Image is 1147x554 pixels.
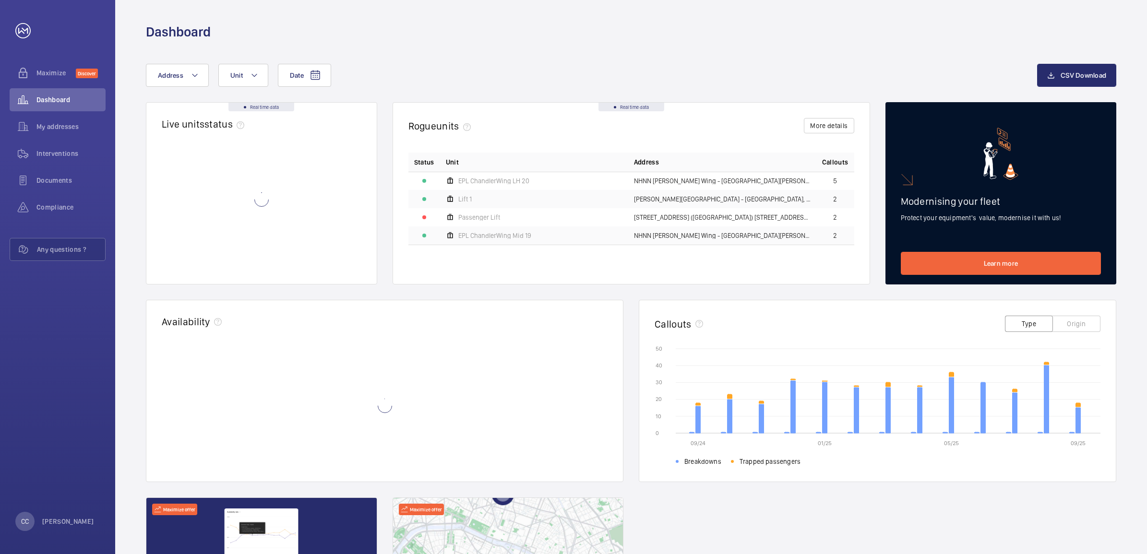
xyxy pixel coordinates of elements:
[634,196,811,202] span: [PERSON_NAME][GEOGRAPHIC_DATA] - [GEOGRAPHIC_DATA], [STREET_ADDRESS][PERSON_NAME],
[458,177,529,184] span: EPL ChandlerWing LH 20
[833,214,837,221] span: 2
[146,64,209,87] button: Address
[983,128,1018,180] img: marketing-card.svg
[162,316,210,328] h2: Availability
[634,157,659,167] span: Address
[656,396,662,402] text: 20
[458,214,500,221] span: Passenger Lift
[37,245,105,254] span: Any questions ?
[691,440,705,447] text: 09/24
[684,457,721,466] span: Breakdowns
[655,318,692,330] h2: Callouts
[42,517,94,526] p: [PERSON_NAME]
[833,232,837,239] span: 2
[162,118,248,130] h2: Live units
[634,177,811,184] span: NHNN [PERSON_NAME] Wing - [GEOGRAPHIC_DATA][PERSON_NAME], [STREET_ADDRESS],
[822,157,848,167] span: Callouts
[458,196,472,202] span: Lift 1
[634,214,811,221] span: [STREET_ADDRESS] ([GEOGRAPHIC_DATA]) [STREET_ADDRESS],
[1061,71,1106,79] span: CSV Download
[204,118,248,130] span: status
[740,457,801,466] span: Trapped passengers
[228,103,294,111] div: Real time data
[656,362,662,369] text: 40
[399,504,444,515] div: Maximize offer
[458,232,531,239] span: EPL ChandlerWing Mid 19
[36,176,106,185] span: Documents
[1005,316,1053,332] button: Type
[446,157,459,167] span: Unit
[290,71,304,79] span: Date
[656,413,661,420] text: 10
[901,195,1101,207] h2: Modernising your fleet
[833,196,837,202] span: 2
[901,213,1101,223] p: Protect your equipment's value, modernise it with us!
[158,71,183,79] span: Address
[36,202,106,212] span: Compliance
[36,149,106,158] span: Interventions
[146,23,211,41] h1: Dashboard
[944,440,959,447] text: 05/25
[36,95,106,105] span: Dashboard
[152,504,197,515] div: Maximize offer
[656,430,659,436] text: 0
[278,64,331,87] button: Date
[36,68,76,78] span: Maximize
[230,71,243,79] span: Unit
[408,120,475,132] h2: Rogue
[36,122,106,131] span: My addresses
[76,69,98,78] span: Discover
[21,517,29,526] p: CC
[414,157,434,167] p: Status
[1052,316,1100,332] button: Origin
[218,64,268,87] button: Unit
[818,440,832,447] text: 01/25
[634,232,811,239] span: NHNN [PERSON_NAME] Wing - [GEOGRAPHIC_DATA][PERSON_NAME], [STREET_ADDRESS],
[656,345,662,352] text: 50
[436,120,475,132] span: units
[1071,440,1086,447] text: 09/25
[901,252,1101,275] a: Learn more
[656,379,662,386] text: 30
[833,177,837,184] span: 5
[804,118,854,133] button: More details
[598,103,664,111] div: Real time data
[1037,64,1116,87] button: CSV Download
